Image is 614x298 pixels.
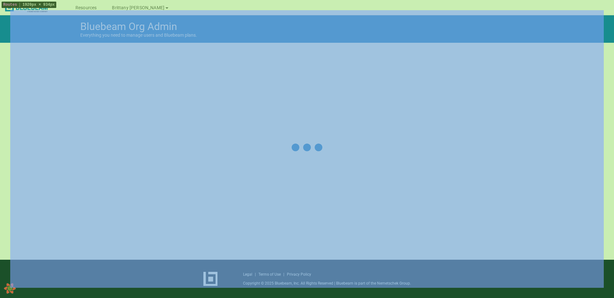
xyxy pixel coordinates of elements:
a: Privacy Policy [287,272,311,277]
button: Open React Query Devtools [4,282,16,295]
a: Legal [243,272,252,277]
a: Terms of Use [258,272,281,277]
div: Everything you need to manage users and Bluebeam plans. [75,15,539,43]
button: Brittany [PERSON_NAME] [104,3,177,13]
button: Resources [68,3,104,13]
img: Bluebeam, Inc. [5,3,49,12]
p: Copyright © 2025 Bluebeam, Inc. All Rights Reserved | Bluebeam is part of the Nemetschek Group. [243,281,411,286]
div: undefined [292,144,322,151]
div: | | [243,272,311,277]
h1: Bluebeam Org Admin [80,20,534,33]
